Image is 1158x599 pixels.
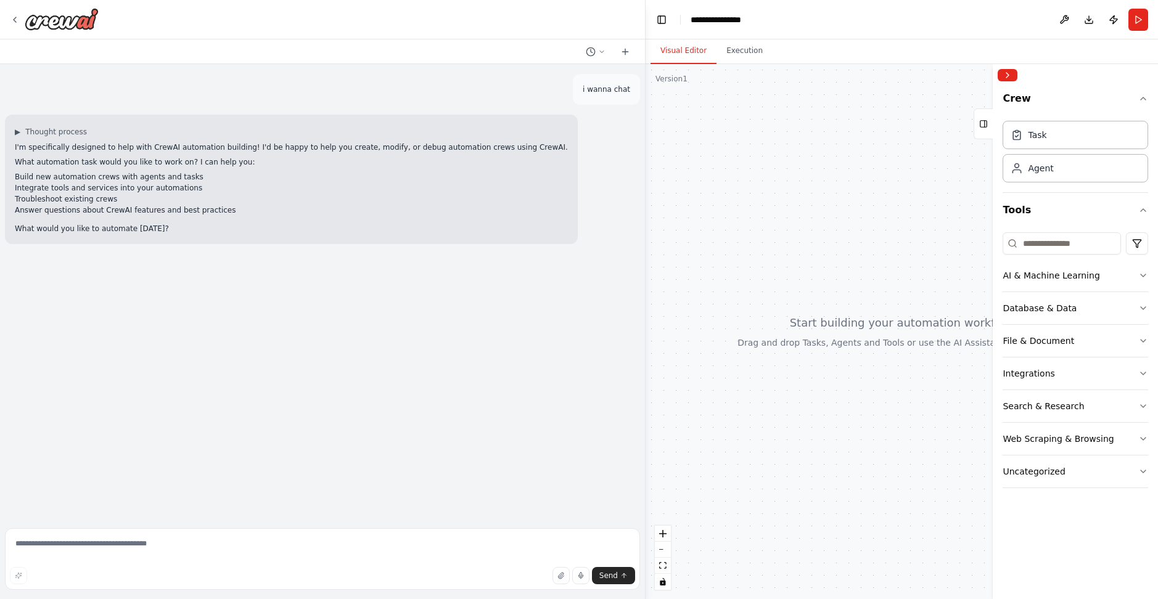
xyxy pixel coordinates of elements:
button: Collapse right sidebar [998,69,1017,81]
button: Toggle Sidebar [988,64,998,599]
img: Logo [25,8,99,30]
button: zoom out [655,542,671,558]
div: Search & Research [1003,400,1084,412]
button: Tools [1003,193,1148,227]
button: Database & Data [1003,292,1148,324]
li: Build new automation crews with agents and tasks [15,171,568,182]
div: Integrations [1003,367,1054,380]
p: I'm specifically designed to help with CrewAI automation building! I'd be happy to help you creat... [15,142,568,153]
button: Search & Research [1003,390,1148,422]
div: Crew [1003,116,1148,192]
button: AI & Machine Learning [1003,259,1148,291]
span: Send [599,571,618,581]
button: Click to speak your automation idea [572,567,589,584]
li: Troubleshoot existing crews [15,194,568,205]
div: React Flow controls [655,526,671,590]
button: Start a new chat [615,44,635,59]
div: Agent [1028,162,1053,174]
button: Web Scraping & Browsing [1003,423,1148,455]
div: AI & Machine Learning [1003,269,1099,282]
button: Uncategorized [1003,455,1148,487]
div: Database & Data [1003,302,1077,314]
p: i wanna chat [583,84,630,95]
button: Execution [717,38,773,64]
button: zoom in [655,526,671,542]
div: Tools [1003,227,1148,498]
button: Visual Editor [651,38,717,64]
button: toggle interactivity [655,574,671,590]
li: Integrate tools and services into your automations [15,182,568,194]
p: What would you like to automate [DATE]? [15,223,568,234]
button: Hide left sidebar [653,11,670,28]
button: Crew [1003,86,1148,116]
button: fit view [655,558,671,574]
button: Send [592,567,635,584]
button: Integrations [1003,357,1148,389]
li: Answer questions about CrewAI features and best practices [15,205,568,216]
div: Task [1028,129,1046,141]
button: File & Document [1003,325,1148,357]
div: Version 1 [655,74,688,84]
div: Uncategorized [1003,465,1065,478]
span: Thought process [25,127,87,137]
button: Improve this prompt [10,567,27,584]
div: File & Document [1003,335,1074,347]
span: ▶ [15,127,20,137]
button: Switch to previous chat [581,44,610,59]
button: ▶Thought process [15,127,87,137]
div: Web Scraping & Browsing [1003,433,1114,445]
button: Upload files [552,567,570,584]
p: What automation task would you like to work on? I can help you: [15,157,568,168]
nav: breadcrumb [691,14,752,26]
